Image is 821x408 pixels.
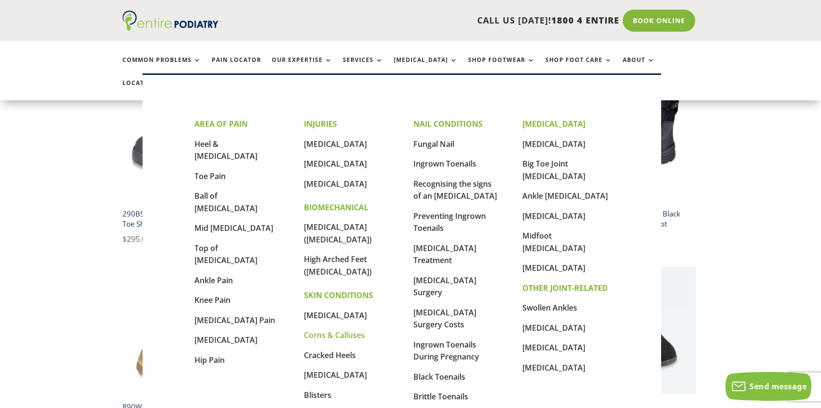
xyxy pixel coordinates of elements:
h2: 290BSC – Low Ankle Black Composite Toe Shoe [122,205,250,233]
span: $ [122,234,127,244]
a: Big Toe Joint [MEDICAL_DATA] [522,158,585,181]
a: [MEDICAL_DATA] Pain [194,315,275,325]
img: 290BSC - LOW ANKLE BLACK COMPOSITE TOE SHOE [122,74,250,201]
button: Send message [725,372,811,401]
a: Brittle Toenails [413,391,468,402]
a: About [623,57,655,77]
a: Blisters [304,390,331,400]
a: [MEDICAL_DATA] [522,211,585,221]
a: [MEDICAL_DATA] [522,263,585,273]
strong: INJURIES [304,119,337,129]
a: Ingrown Toenails [413,158,476,169]
a: Top of [MEDICAL_DATA] [194,243,257,266]
a: Heel & [MEDICAL_DATA] [194,139,257,162]
a: Corns & Calluses [304,330,365,340]
span: 1800 4 ENTIRE [551,14,619,26]
a: 290BSC - LOW ANKLE BLACK COMPOSITE TOE SHOE290BSC – Low Ankle Black Composite Toe Shoe $295.00 [122,74,250,245]
a: [MEDICAL_DATA] [522,139,585,149]
a: [MEDICAL_DATA] [394,57,458,77]
a: [MEDICAL_DATA] [522,342,585,353]
a: [MEDICAL_DATA] [304,179,367,189]
strong: OTHER JOINT-RELATED [522,283,608,293]
a: [MEDICAL_DATA] [304,139,367,149]
img: 890WZC wide load safety boot composite toe wheat [122,267,250,394]
a: [MEDICAL_DATA] [522,362,585,373]
a: Recognising the signs of an [MEDICAL_DATA] [413,179,497,202]
a: Book Online [623,10,695,32]
a: [MEDICAL_DATA] ([MEDICAL_DATA]) [304,222,372,245]
a: Hip Pain [194,355,225,365]
a: Swollen Ankles [522,302,577,313]
a: [MEDICAL_DATA] [304,370,367,380]
a: Ball of [MEDICAL_DATA] [194,191,257,214]
a: Ankle [MEDICAL_DATA] [522,191,608,201]
a: [MEDICAL_DATA] Surgery [413,275,476,298]
strong: BIOMECHANICAL [304,202,368,213]
strong: AREA OF PAIN [194,119,248,129]
a: Services [343,57,383,77]
a: Cracked Heels [304,350,356,360]
a: Ankle Pain [194,275,233,286]
strong: NAIL CONDITIONS [413,119,483,129]
a: Toe Pain [194,171,226,181]
a: [MEDICAL_DATA] [304,310,367,321]
strong: [MEDICAL_DATA] [522,119,585,129]
a: Fungal Nail [413,139,454,149]
a: [MEDICAL_DATA] Treatment [413,243,476,266]
a: High Arched Feet ([MEDICAL_DATA]) [304,254,372,277]
p: CALL US [DATE]! [255,14,619,27]
a: Mid [MEDICAL_DATA] [194,223,273,233]
a: Black Toenails [413,372,465,382]
span: Send message [749,381,807,392]
a: Shop Footwear [468,57,535,77]
a: Common Problems [122,57,201,77]
a: Shop Foot Care [545,57,612,77]
img: logo (1) [122,11,218,31]
a: Locations [122,80,170,100]
a: [MEDICAL_DATA] [304,158,367,169]
a: Preventing Ingrown Toenails [413,211,486,234]
a: Ingrown Toenails During Pregnancy [413,339,479,362]
a: Entire Podiatry [122,23,218,33]
a: Pain Locator [212,57,261,77]
a: [MEDICAL_DATA] Surgery Costs [413,307,476,330]
bdi: 295.00 [122,234,150,244]
strong: SKIN CONDITIONS [304,290,373,300]
a: [MEDICAL_DATA] [194,335,257,345]
a: Midfoot [MEDICAL_DATA] [522,230,585,253]
a: [MEDICAL_DATA] [522,323,585,333]
a: Our Expertise [272,57,332,77]
a: Knee Pain [194,295,230,305]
